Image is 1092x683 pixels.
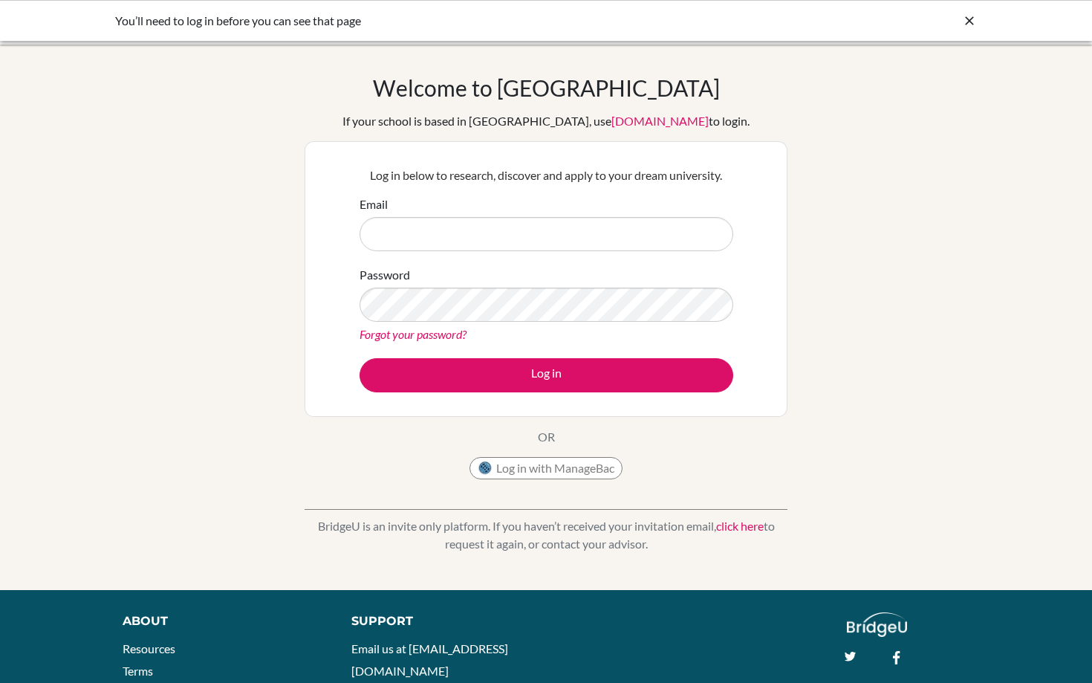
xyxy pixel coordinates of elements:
[360,358,733,392] button: Log in
[360,327,467,341] a: Forgot your password?
[123,612,318,630] div: About
[123,641,175,656] a: Resources
[373,74,720,101] h1: Welcome to [GEOGRAPHIC_DATA]
[123,664,153,678] a: Terms
[716,519,764,533] a: click here
[538,428,555,446] p: OR
[611,114,709,128] a: [DOMAIN_NAME]
[115,12,754,30] div: You’ll need to log in before you can see that page
[305,517,787,553] p: BridgeU is an invite only platform. If you haven’t received your invitation email, to request it ...
[469,457,623,479] button: Log in with ManageBac
[360,195,388,213] label: Email
[351,641,508,678] a: Email us at [EMAIL_ADDRESS][DOMAIN_NAME]
[360,266,410,284] label: Password
[351,612,531,630] div: Support
[360,166,733,184] p: Log in below to research, discover and apply to your dream university.
[342,112,750,130] div: If your school is based in [GEOGRAPHIC_DATA], use to login.
[847,612,907,637] img: logo_white@2x-f4f0deed5e89b7ecb1c2cc34c3e3d731f90f0f143d5ea2071677605dd97b5244.png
